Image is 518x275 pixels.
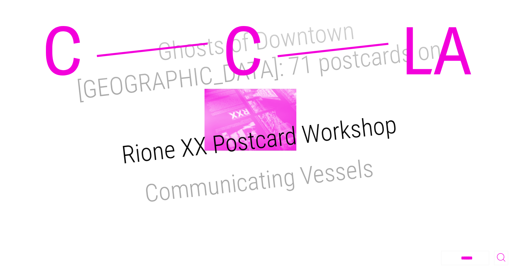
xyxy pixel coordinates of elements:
a: Communicating Vessels [143,154,375,208]
button: Toggle Search [494,251,508,265]
a: Rione XX Postcard Workshop [120,110,398,170]
a: Ghosts of Downtown [GEOGRAPHIC_DATA]: 71 postcards on LA [75,16,443,115]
